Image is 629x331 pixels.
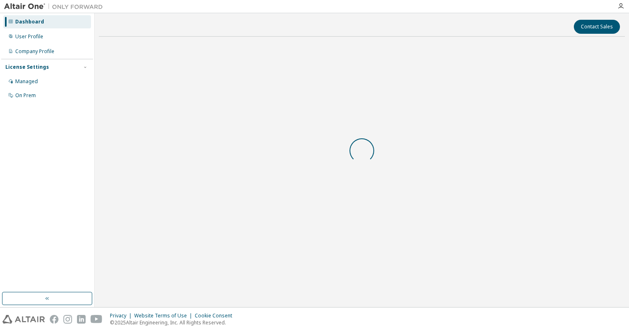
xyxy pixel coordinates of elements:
div: Cookie Consent [195,312,237,319]
div: Company Profile [15,48,54,55]
div: License Settings [5,64,49,70]
div: On Prem [15,92,36,99]
div: Website Terms of Use [134,312,195,319]
img: linkedin.svg [77,315,86,324]
div: User Profile [15,33,43,40]
div: Dashboard [15,19,44,25]
img: facebook.svg [50,315,58,324]
div: Managed [15,78,38,85]
div: Privacy [110,312,134,319]
img: Altair One [4,2,107,11]
img: youtube.svg [91,315,103,324]
button: Contact Sales [574,20,620,34]
img: altair_logo.svg [2,315,45,324]
img: instagram.svg [63,315,72,324]
p: © 2025 Altair Engineering, Inc. All Rights Reserved. [110,319,237,326]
